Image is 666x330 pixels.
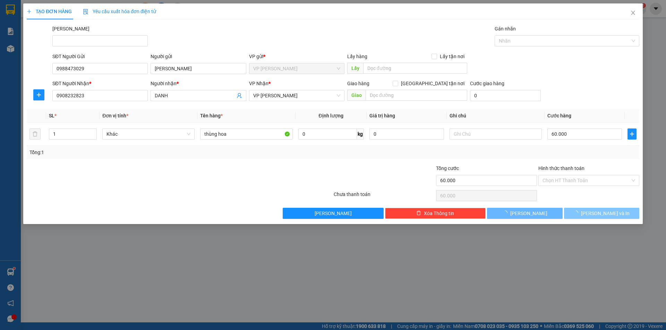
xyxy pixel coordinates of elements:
span: VP Phạm Ngũ Lão [253,63,340,74]
span: Tên hàng [200,113,223,118]
span: plus [628,131,636,137]
div: VP [PERSON_NAME] [6,6,61,23]
input: Dọc đường [363,63,467,74]
button: [PERSON_NAME] và In [564,208,639,219]
input: Mã ĐH [52,35,148,46]
div: 70.000 [65,45,132,54]
span: Giao hàng [347,81,369,86]
label: Cước giao hàng [470,81,504,86]
span: loading [503,211,510,215]
img: icon [83,9,88,15]
span: Cước hàng [547,113,571,118]
span: SL [49,113,54,118]
span: CC : [65,46,75,54]
button: delete [29,128,41,140]
input: 0 [369,128,444,140]
input: VD: Bàn, Ghế [200,128,292,140]
span: delete [416,211,421,216]
span: [GEOGRAPHIC_DATA] tận nơi [398,80,467,87]
label: Mã ĐH [52,26,89,32]
span: TẠO ĐƠN HÀNG [27,9,72,14]
div: 0962948739 [6,31,61,41]
span: user-add [237,93,242,98]
input: Ghi Chú [450,128,542,140]
span: VP Phan Thiết [253,90,340,101]
span: Giao [347,90,366,101]
span: [PERSON_NAME] và In [581,209,630,217]
button: [PERSON_NAME] [283,208,384,219]
span: kg [357,128,364,140]
div: VP [PERSON_NAME] [66,6,131,23]
span: Yêu cầu xuất hóa đơn điện tử [83,9,156,14]
span: Đơn vị tính [102,113,128,118]
input: Dọc đường [366,90,467,101]
span: Gửi: [6,7,17,14]
span: loading [573,211,581,215]
span: plus [34,92,44,98]
span: Xóa Thông tin [424,209,454,217]
span: plus [27,9,32,14]
div: VP gửi [249,53,344,60]
span: close [630,10,636,16]
div: SĐT Người Nhận [52,80,148,87]
span: Khác [106,129,190,139]
th: Ghi chú [447,109,545,123]
span: Lấy tận nơi [437,53,467,60]
span: Tổng cước [436,166,459,171]
span: Lấy hàng [347,54,367,59]
button: plus [627,128,637,140]
div: Người gửi [151,53,246,60]
span: Giá trị hàng [369,113,395,118]
button: [PERSON_NAME] [487,208,562,219]
span: Nhận: [66,7,83,14]
span: [PERSON_NAME] [510,209,547,217]
button: plus [33,89,44,100]
label: Gán nhãn [495,26,516,32]
div: SĐT Người Gửi [52,53,148,60]
div: 0377076305 [66,31,131,41]
input: Cước giao hàng [470,90,541,101]
span: VP Nhận [249,81,268,86]
span: [PERSON_NAME] [315,209,352,217]
button: Close [623,3,643,23]
div: Người nhận [151,80,246,87]
button: deleteXóa Thông tin [385,208,486,219]
div: SƠN [66,23,131,31]
div: TIÊN [6,23,61,31]
label: Hình thức thanh toán [538,166,584,171]
span: Định lượng [319,113,343,118]
span: Lấy [347,63,363,74]
div: Chưa thanh toán [333,190,435,203]
div: Tổng: 1 [29,149,257,156]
